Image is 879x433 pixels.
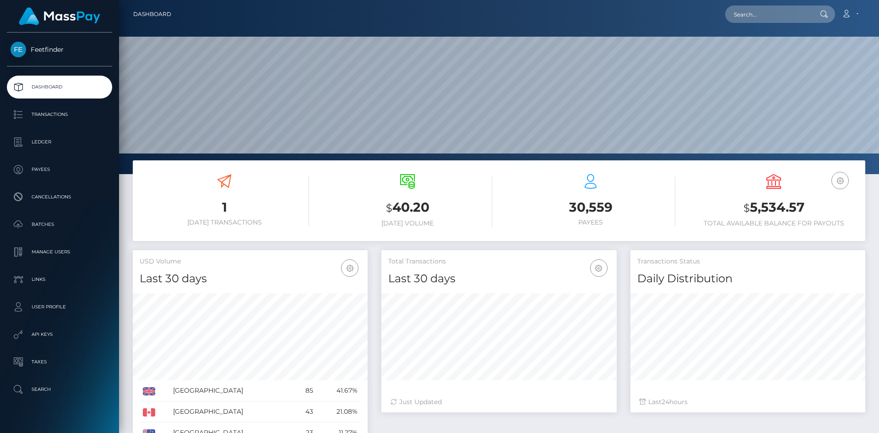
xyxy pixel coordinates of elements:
a: API Keys [7,323,112,346]
td: [GEOGRAPHIC_DATA] [170,401,293,422]
h3: 40.20 [323,198,492,217]
a: Transactions [7,103,112,126]
h5: Total Transactions [388,257,609,266]
p: Manage Users [11,245,109,259]
td: [GEOGRAPHIC_DATA] [170,380,293,401]
h6: Payees [506,219,675,226]
p: Search [11,383,109,396]
td: 43 [293,401,316,422]
a: Manage Users [7,241,112,263]
td: 85 [293,380,316,401]
a: User Profile [7,296,112,318]
a: Cancellations [7,186,112,208]
p: Links [11,273,109,286]
p: Taxes [11,355,109,369]
p: Cancellations [11,190,109,204]
p: API Keys [11,328,109,341]
a: Ledger [7,131,112,153]
h4: Daily Distribution [637,271,858,287]
h6: Total Available Balance for Payouts [689,219,858,227]
h6: [DATE] Volume [323,219,492,227]
h5: USD Volume [140,257,361,266]
p: Ledger [11,135,109,149]
h5: Transactions Status [637,257,858,266]
p: User Profile [11,300,109,314]
p: Transactions [11,108,109,121]
h4: Last 30 days [140,271,361,287]
span: 24 [662,398,669,406]
a: Dashboard [133,5,171,24]
span: Feetfinder [7,45,112,54]
img: CA.png [143,408,155,417]
h3: 30,559 [506,198,675,216]
a: Dashboard [7,76,112,99]
input: Search... [725,5,811,23]
td: 41.67% [316,380,361,401]
img: Feetfinder [11,42,26,57]
td: 21.08% [316,401,361,422]
img: GB.png [143,387,155,395]
h3: 1 [140,198,309,216]
h4: Last 30 days [388,271,609,287]
img: MassPay Logo [19,7,100,25]
p: Dashboard [11,80,109,94]
a: Batches [7,213,112,236]
small: $ [386,202,392,214]
small: $ [743,202,750,214]
a: Links [7,268,112,291]
p: Batches [11,218,109,231]
a: Payees [7,158,112,181]
div: Last hours [640,397,856,407]
a: Taxes [7,351,112,373]
div: Just Updated [391,397,607,407]
h3: 5,534.57 [689,198,858,217]
p: Payees [11,163,109,176]
a: Search [7,378,112,401]
h6: [DATE] Transactions [140,219,309,226]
